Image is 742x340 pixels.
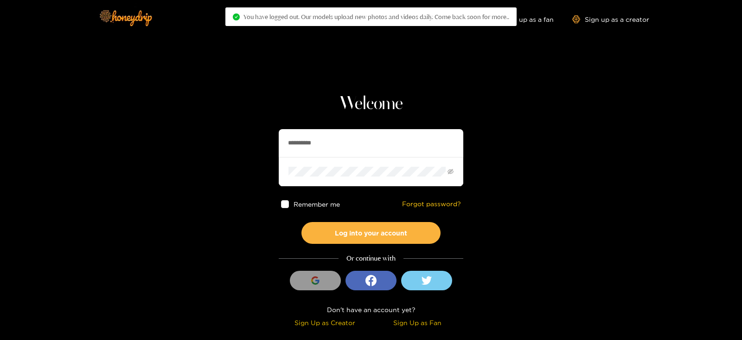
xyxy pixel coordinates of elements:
[281,317,369,328] div: Sign Up as Creator
[294,201,340,208] span: Remember me
[279,304,463,315] div: Don't have an account yet?
[279,253,463,264] div: Or continue with
[490,15,554,23] a: Sign up as a fan
[243,13,509,20] span: You have logged out. Our models upload new photos and videos daily. Come back soon for more..
[402,200,461,208] a: Forgot password?
[373,317,461,328] div: Sign Up as Fan
[572,15,649,23] a: Sign up as a creator
[279,93,463,115] h1: Welcome
[301,222,441,244] button: Log into your account
[233,13,240,20] span: check-circle
[448,169,454,175] span: eye-invisible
